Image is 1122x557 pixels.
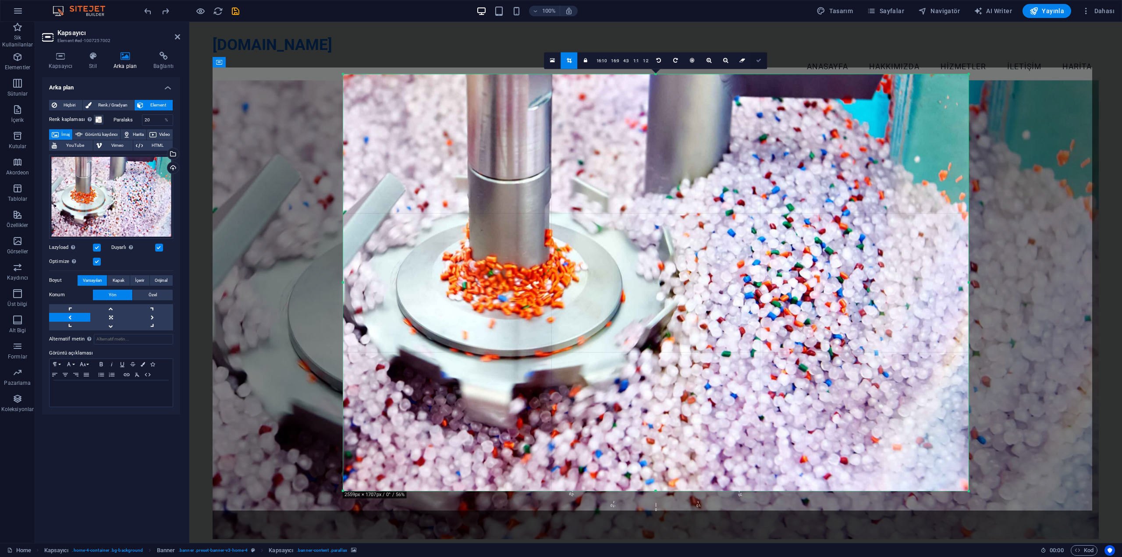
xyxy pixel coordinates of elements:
button: Yayınla [1023,4,1071,18]
a: Dosya yöneticisinden, stok fotoğraflardan dosyalar seçin veya dosya(lar) yükleyin [544,52,561,69]
a: 90° sağa döndür [668,52,684,69]
span: Navigatör [918,7,960,15]
button: Video [147,129,173,140]
i: Yinele: Element ekle (Ctrl+Y, ⌘+Y) [160,6,170,16]
img: Editor Logo [50,6,116,16]
h4: Arka plan [42,77,180,93]
span: Kod [1075,545,1094,556]
a: En boy oranını koru [578,52,594,69]
span: Özel [149,290,157,300]
span: Vimeo [105,140,130,151]
a: 16:9 [609,53,621,69]
i: Bu element, özelleştirilebilir bir ön ayar [251,548,255,553]
i: Geri al: Elementleri sil (Ctrl+Z) [143,6,153,16]
button: Strikethrough [128,359,138,369]
span: Orijinal [155,275,167,286]
button: Bold (Ctrl+B) [96,359,107,369]
span: . banner-content .parallax [297,545,347,556]
p: Tablolar [8,195,28,202]
p: Özellikler [7,222,28,229]
button: YouTube [49,140,93,151]
button: redo [160,6,170,16]
p: Üst bilgi [7,301,27,308]
button: Insert Link [121,369,132,380]
button: Yön [93,290,132,300]
button: Özel [133,290,173,300]
label: Konum [49,290,93,300]
a: 16:10 [594,53,609,69]
span: Harita [133,129,144,140]
span: Yayınla [1030,7,1064,15]
span: . banner .preset-banner-v3-home-4 [178,545,248,556]
span: Renk / Gradyan [94,100,132,110]
div: % [160,115,173,125]
button: Ordered List [107,369,117,380]
i: Bu element, arka plan içeriyor [351,548,356,553]
button: Kapak [107,275,129,286]
p: Koleksiyonlar [1,406,34,413]
a: Orta [684,52,701,69]
button: Vimeo [93,140,132,151]
h4: Stil [82,52,107,70]
span: Varsayılan [83,275,102,286]
button: HTML [142,369,153,380]
span: Dahası [1082,7,1115,15]
label: Alternatif metin [49,334,94,344]
span: İçerir [135,275,144,286]
label: Görüntü açıklaması [49,348,173,358]
button: Align Center [60,369,71,380]
h4: Kapsayıcı [42,52,82,70]
button: Italic (Ctrl+I) [107,359,117,369]
span: HTML [146,140,170,151]
h4: Arka plan [107,52,147,70]
div: 2005-g-jHQTlCZtVr9j5ZmCFbU3Fg.jpg [49,155,173,239]
input: Alternatif metin... [94,334,173,344]
span: Kapak [113,275,124,286]
h4: Bağlantı [147,52,180,70]
button: Navigatör [915,4,963,18]
button: Görüntü kaydırıcı [73,129,120,140]
i: Kaydet (Ctrl+S) [231,6,241,16]
span: Sayfalar [867,7,904,15]
p: Sütunlar [7,90,28,97]
button: Colors [138,359,148,369]
button: AI Writer [970,4,1015,18]
a: Temizle [734,52,751,69]
span: Seçmek için tıkla. Düzenlemek için çift tıkla [157,545,175,556]
button: Paragraph Format [50,359,64,369]
button: Font Family [64,359,78,369]
span: Video [159,129,170,140]
p: Formlar [8,353,27,360]
button: Unordered List [96,369,107,380]
p: Alt Bigi [9,327,26,334]
span: Seçmek için tıkla. Düzenlemek için çift tıkla [44,545,69,556]
button: 100% [529,6,560,16]
span: Görüntü kaydırıcı [85,129,117,140]
a: 1:2 [641,53,651,69]
a: Uzaklaştır [717,52,734,69]
button: save [230,6,241,16]
label: Lazyload [49,242,93,253]
a: Onayla [751,52,767,69]
label: Paralaks [114,117,142,122]
i: Yeniden boyutlandırmada yakınlaştırma düzeyini seçilen cihaza uyacak şekilde otomatik olarak ayarla. [565,7,573,15]
h6: 100% [542,6,556,16]
p: Elementler [5,64,30,71]
span: AI Writer [974,7,1012,15]
button: Usercentrics [1104,545,1115,556]
p: Pazarlama [4,380,31,387]
p: İçerik [11,117,24,124]
span: Seçmek için tıkla. Düzenlemek için çift tıkla [269,545,293,556]
button: Element [135,100,173,110]
button: Sayfalar [863,4,908,18]
span: YouTube [60,140,90,151]
p: Görseller [7,248,28,255]
button: İmaj [49,129,72,140]
label: Optimize [49,256,93,267]
p: Akordeon [6,169,29,176]
div: Tasarım (Ctrl+Alt+Y) [813,4,856,18]
span: : [1056,547,1057,553]
button: Renk / Gradyan [83,100,135,110]
button: Varsayılan [78,275,107,286]
button: HTML [133,140,173,151]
